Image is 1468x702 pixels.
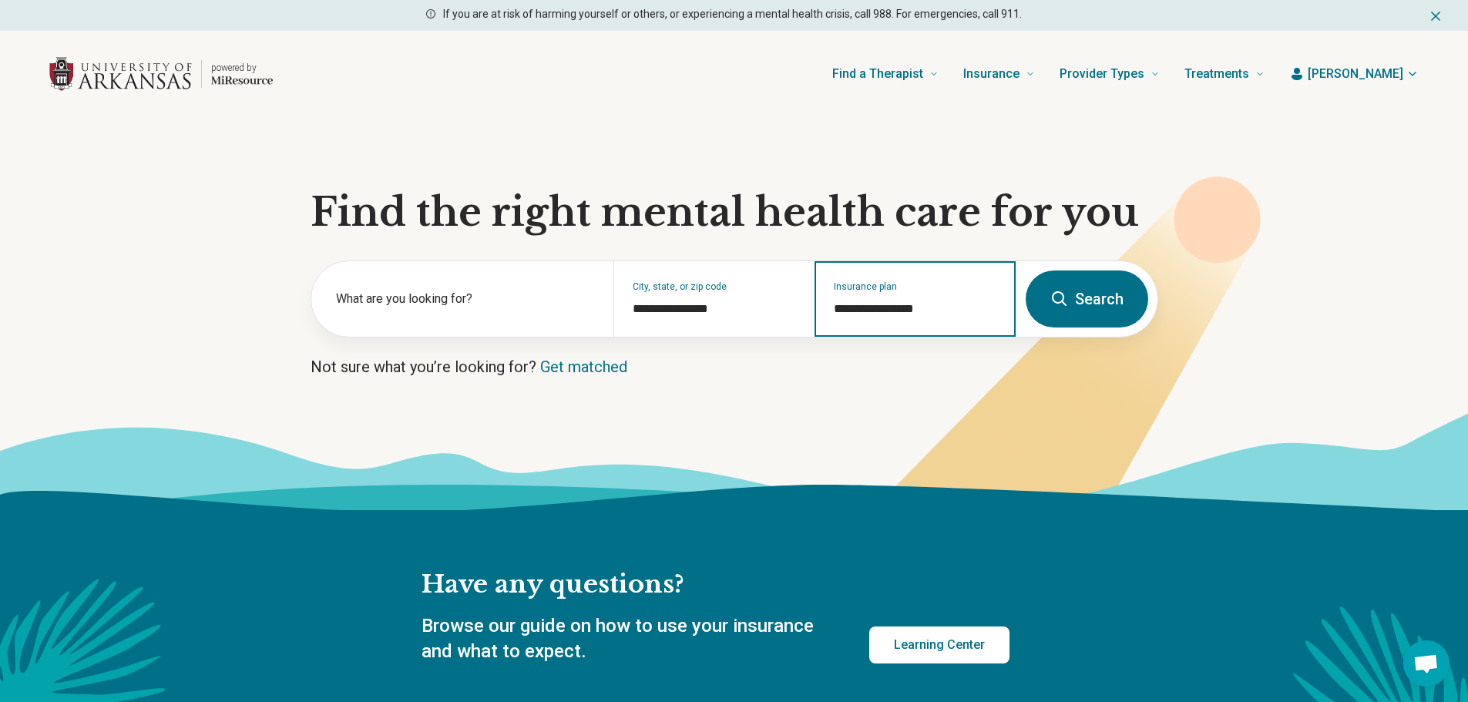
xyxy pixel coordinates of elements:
[311,356,1158,378] p: Not sure what you’re looking for?
[832,63,923,85] span: Find a Therapist
[422,569,1009,601] h2: Have any questions?
[540,358,627,376] a: Get matched
[1184,43,1265,105] a: Treatments
[49,49,273,99] a: Home page
[1060,63,1144,85] span: Provider Types
[832,43,939,105] a: Find a Therapist
[211,62,273,74] p: powered by
[1289,65,1419,83] button: [PERSON_NAME]
[1428,6,1443,25] button: Dismiss
[1026,270,1148,327] button: Search
[311,190,1158,236] h1: Find the right mental health care for you
[336,290,595,308] label: What are you looking for?
[963,43,1035,105] a: Insurance
[1060,43,1160,105] a: Provider Types
[869,626,1009,663] a: Learning Center
[963,63,1020,85] span: Insurance
[1308,65,1403,83] span: [PERSON_NAME]
[1184,63,1249,85] span: Treatments
[422,613,832,665] p: Browse our guide on how to use your insurance and what to expect.
[1403,640,1450,687] div: Open chat
[443,6,1022,22] p: If you are at risk of harming yourself or others, or experiencing a mental health crisis, call 98...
